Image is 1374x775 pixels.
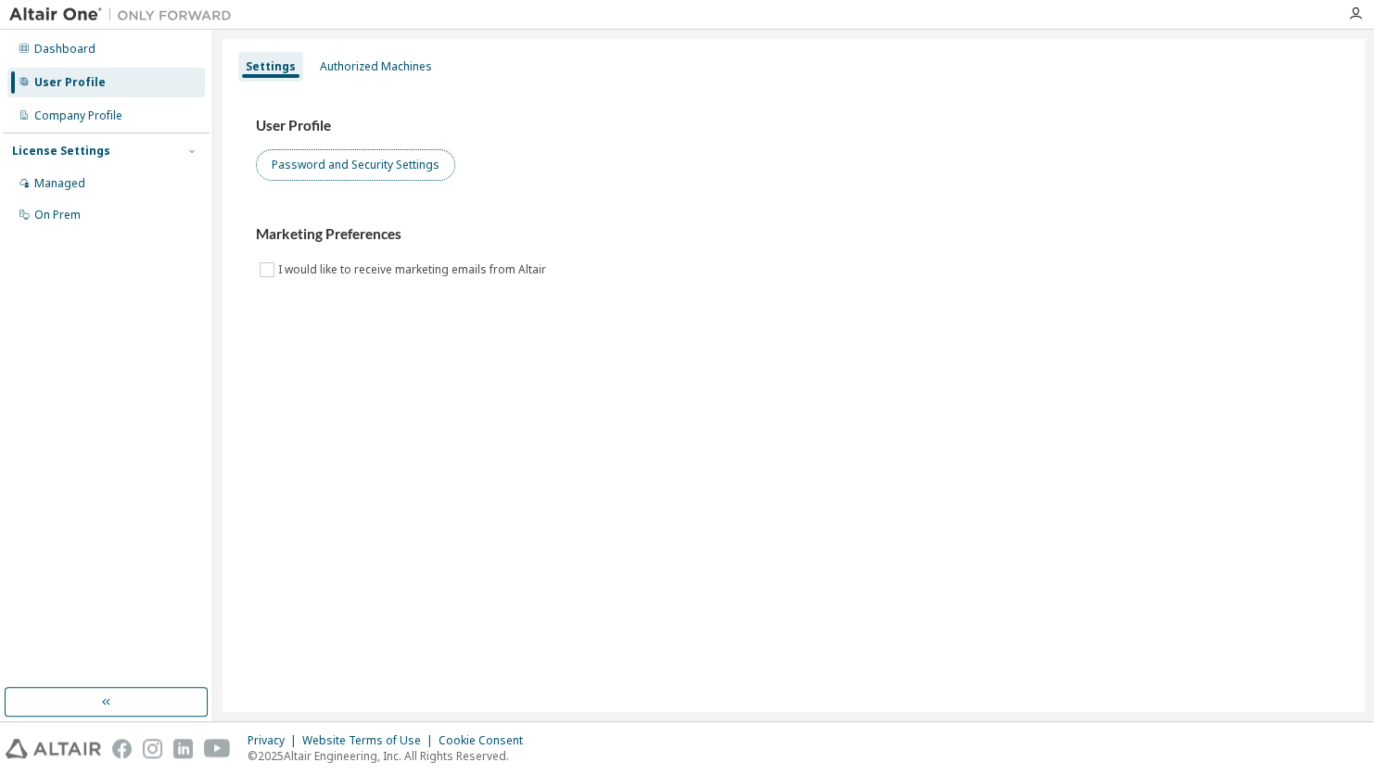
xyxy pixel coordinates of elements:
div: Cookie Consent [439,733,534,748]
button: Password and Security Settings [256,149,455,181]
img: youtube.svg [204,739,231,758]
img: Altair One [9,6,241,24]
div: Settings [246,59,296,74]
div: Managed [34,176,85,191]
img: linkedin.svg [173,739,193,758]
img: altair_logo.svg [6,739,101,758]
div: Dashboard [34,42,95,57]
div: License Settings [12,144,110,159]
label: I would like to receive marketing emails from Altair [278,259,550,281]
div: Authorized Machines [320,59,432,74]
div: Company Profile [34,108,122,123]
h3: User Profile [256,117,1331,135]
h3: Marketing Preferences [256,225,1331,244]
p: © 2025 Altair Engineering, Inc. All Rights Reserved. [248,748,534,764]
div: Privacy [248,733,302,748]
div: On Prem [34,208,81,222]
img: instagram.svg [143,739,162,758]
div: Website Terms of Use [302,733,439,748]
div: User Profile [34,75,106,90]
img: facebook.svg [112,739,132,758]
